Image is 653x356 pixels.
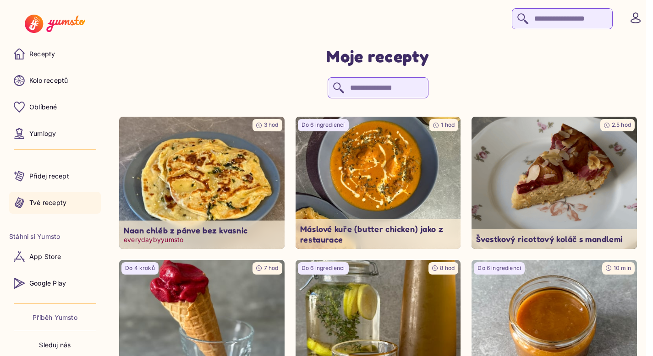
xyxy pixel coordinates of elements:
[29,49,55,59] p: Recepty
[9,165,101,187] a: Přidej recept
[9,246,101,268] a: App Store
[9,96,101,118] a: Oblíbené
[296,117,461,249] a: undefinedDo 6 ingrediencí1 hodMáslové kuře (butter chicken) jako z restaurace
[29,76,68,85] p: Kolo receptů
[264,121,279,128] span: 3 hod
[33,313,77,322] a: Příběh Yumsto
[476,234,632,244] p: Švestkový ricottový koláč s mandlemi
[264,264,279,271] span: 7 hod
[29,252,61,261] p: App Store
[300,224,456,244] p: Máslové kuře (butter chicken) jako z restaurace
[125,264,155,272] p: Do 4 kroků
[441,121,455,128] span: 1 hod
[39,340,71,350] p: Sleduj nás
[124,235,280,244] p: everydaybyyumsto
[614,264,631,271] span: 10 min
[302,264,345,272] p: Do 6 ingrediencí
[9,70,101,92] a: Kolo receptů
[440,264,455,271] span: 8 hod
[29,102,57,112] p: Oblíbené
[119,117,285,249] a: undefined3 hodNaan chléb z pánve bez kvasniceverydaybyyumsto
[9,232,101,241] li: Stáhni si Yumsto
[115,113,289,252] img: undefined
[9,272,101,294] a: Google Play
[124,225,280,236] p: Naan chléb z pánve bez kvasnic
[9,123,101,145] a: Yumlogy
[29,129,56,138] p: Yumlogy
[25,15,85,33] img: Yumsto logo
[9,43,101,65] a: Recepty
[29,198,66,207] p: Tvé recepty
[302,121,345,129] p: Do 6 ingrediencí
[326,46,429,66] h1: Moje recepty
[29,279,66,288] p: Google Play
[477,264,521,272] p: Do 6 ingrediencí
[9,192,101,214] a: Tvé recepty
[472,117,637,249] a: undefined2.5 hodŠvestkový ricottový koláč s mandlemi
[612,121,631,128] span: 2.5 hod
[29,172,69,181] p: Přidej recept
[296,117,461,249] img: undefined
[472,117,637,249] img: undefined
